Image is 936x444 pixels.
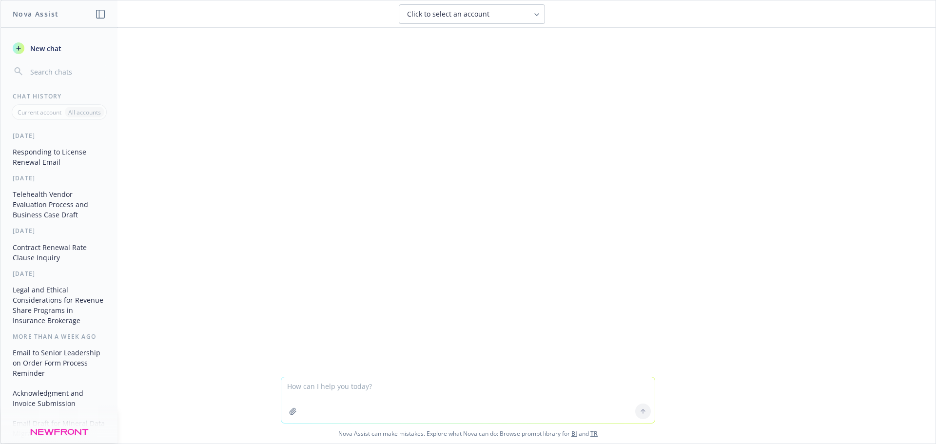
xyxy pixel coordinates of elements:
span: Nova Assist can make mistakes. Explore what Nova can do: Browse prompt library for and [4,424,932,444]
span: Click to select an account [407,9,489,19]
p: Current account [18,108,61,116]
div: [DATE] [1,174,117,182]
div: [DATE] [1,270,117,278]
button: New chat [9,39,110,57]
button: Email to Senior Leadership on Order Form Process Reminder [9,345,110,381]
button: Email Draft for Mineral Data Migration to Newfront [9,415,110,442]
button: Telehealth Vendor Evaluation Process and Business Case Draft [9,186,110,223]
button: Contract Renewal Rate Clause Inquiry [9,239,110,266]
button: Legal and Ethical Considerations for Revenue Share Programs in Insurance Brokerage [9,282,110,328]
a: BI [571,429,577,438]
div: More than a week ago [1,332,117,341]
button: Click to select an account [399,4,545,24]
input: Search chats [28,65,106,78]
div: Chat History [1,92,117,100]
span: New chat [28,43,61,54]
p: All accounts [68,108,101,116]
a: TR [590,429,598,438]
div: [DATE] [1,227,117,235]
button: Acknowledgment and Invoice Submission [9,385,110,411]
button: Responding to License Renewal Email [9,144,110,170]
h1: Nova Assist [13,9,58,19]
div: [DATE] [1,132,117,140]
